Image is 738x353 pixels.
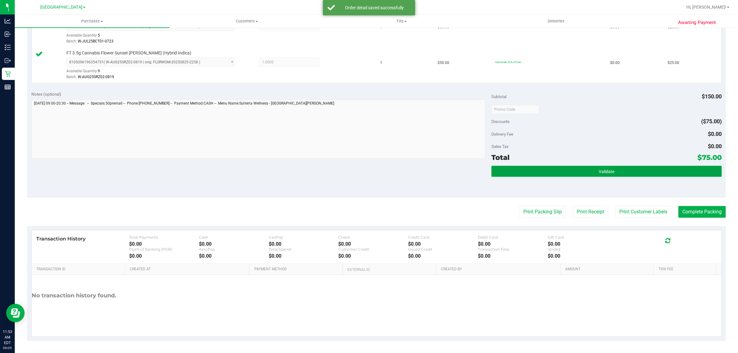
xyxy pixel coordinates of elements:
[491,94,506,99] span: Subtotal
[269,241,339,247] div: $0.00
[31,92,61,97] span: Notes (optional)
[338,235,408,240] div: Check
[40,5,82,10] span: [GEOGRAPHIC_DATA]
[478,247,548,252] div: Transaction Fees
[599,169,614,174] span: Validate
[539,18,573,24] span: Deliveries
[478,235,548,240] div: Debit Card
[36,267,123,272] a: Transaction ID
[491,153,510,162] span: Total
[129,253,199,259] div: $0.00
[548,241,617,247] div: $0.00
[478,241,548,247] div: $0.00
[668,60,679,66] span: $25.00
[548,253,617,259] div: $0.00
[686,5,726,10] span: Hi, [PERSON_NAME]!
[708,131,722,137] span: $0.00
[324,15,479,28] a: Tills
[169,15,324,28] a: Customers
[129,235,199,240] div: Total Payments
[199,235,269,240] div: Cash
[441,267,558,272] a: Created By
[15,15,169,28] a: Purchases
[5,44,11,50] inline-svg: Inventory
[702,93,722,100] span: $150.00
[708,143,722,149] span: $0.00
[491,132,513,137] span: Delivery Fee
[491,166,721,177] button: Validate
[66,31,244,43] div: Available Quantity:
[5,71,11,77] inline-svg: Retail
[343,264,436,275] th: External ID
[565,267,651,272] a: Amount
[98,33,100,38] span: 5
[78,39,113,43] span: W-JUL25BCT01-0723
[548,247,617,252] div: Voided
[5,84,11,90] inline-svg: Reports
[678,19,716,26] span: Awaiting Payment
[199,253,269,259] div: $0.00
[678,206,726,218] button: Complete Packing
[615,206,671,218] button: Print Customer Labels
[701,118,722,125] span: ($75.00)
[130,267,247,272] a: Created At
[3,346,12,350] p: 09/25
[573,206,608,218] button: Print Receipt
[324,18,478,24] span: Tills
[479,15,633,28] a: Deliveries
[338,247,408,252] div: Customer Credit
[438,60,449,66] span: $50.00
[548,235,617,240] div: Gift Card
[519,206,566,218] button: Print Packing Slip
[491,116,510,127] span: Discounts
[338,5,411,11] div: Order detail saved successfully
[129,247,199,252] div: Point of Banking (POB)
[697,153,722,162] span: $75.00
[129,241,199,247] div: $0.00
[78,75,114,79] span: W-AUG25SRZ02-0819
[408,253,478,259] div: $0.00
[491,105,539,114] input: Promo Code
[338,241,408,247] div: $0.00
[254,267,340,272] a: Payment Method
[66,75,77,79] span: Batch:
[269,247,339,252] div: Total Spendr
[15,18,169,24] span: Purchases
[338,253,408,259] div: $0.00
[491,144,509,149] span: Sales Tax
[6,304,25,322] iframe: Resource center
[199,241,269,247] div: $0.00
[610,60,620,66] span: $0.00
[66,67,244,79] div: Available Quantity:
[5,58,11,64] inline-svg: Outbound
[66,50,191,56] span: FT 3.5g Cannabis Flower Sunset [PERSON_NAME] (Hybrid-Indica)
[380,60,382,66] span: 1
[5,18,11,24] inline-svg: Analytics
[32,275,116,316] div: No transaction history found.
[408,241,478,247] div: $0.00
[3,329,12,346] p: 11:53 AM EDT
[659,267,714,272] a: Txn Fee
[98,69,100,73] span: 9
[408,235,478,240] div: Credit Card
[199,247,269,252] div: AeroPay
[66,39,77,43] span: Batch:
[408,247,478,252] div: Issued Credit
[269,253,339,259] div: $0.00
[269,235,339,240] div: CanPay
[170,18,324,24] span: Customers
[478,253,548,259] div: $0.00
[495,61,521,64] span: 50premall: 50% off line
[5,31,11,37] inline-svg: Inbound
